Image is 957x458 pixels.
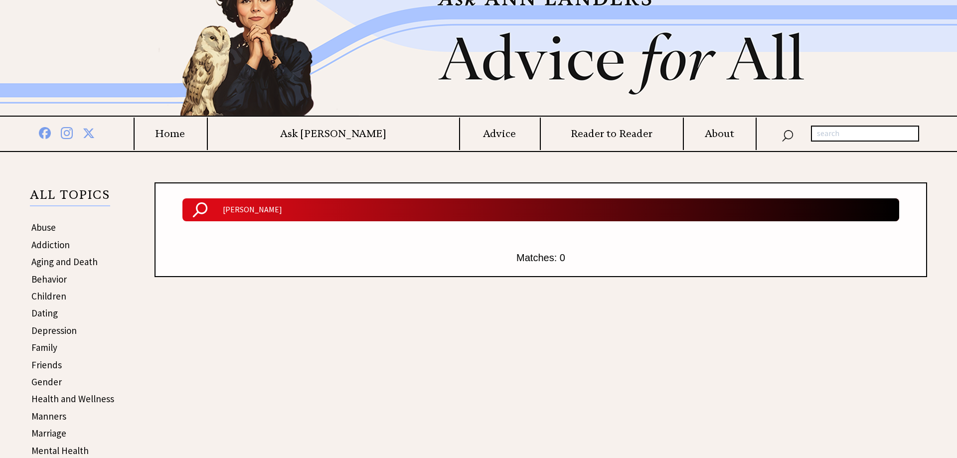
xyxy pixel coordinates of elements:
[208,128,458,140] a: Ask [PERSON_NAME]
[179,252,903,264] center: Matches: 0
[31,324,77,336] a: Depression
[31,445,89,457] a: Mental Health
[31,410,66,422] a: Manners
[218,198,899,221] input: Search Ann Landers
[782,128,794,142] img: search_nav.png
[460,128,539,140] a: Advice
[31,376,62,388] a: Gender
[31,341,57,353] a: Family
[31,427,66,439] a: Marriage
[31,290,66,302] a: Children
[31,256,98,268] a: Aging and Death
[541,128,682,140] a: Reader to Reader
[83,126,95,139] img: x%20blue.png
[31,307,58,319] a: Dating
[31,359,62,371] a: Friends
[135,128,206,140] a: Home
[61,125,73,139] img: instagram%20blue.png
[31,239,70,251] a: Addiction
[31,273,67,285] a: Behavior
[684,128,755,140] a: About
[30,189,110,206] p: ALL TOPICS
[811,126,919,142] input: search
[31,393,114,405] a: Health and Wellness
[39,125,51,139] img: facebook%20blue.png
[31,221,56,233] a: Abuse
[182,202,218,218] img: Search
